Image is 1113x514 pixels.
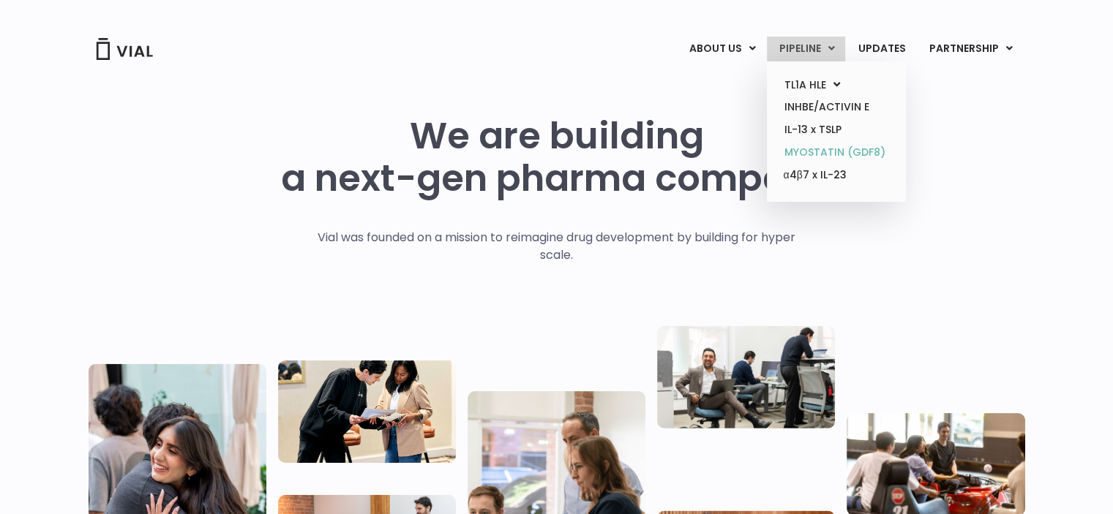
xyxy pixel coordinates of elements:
[772,96,900,118] a: INHBE/ACTIVIN E
[95,38,154,60] img: Vial Logo
[302,229,811,264] p: Vial was founded on a mission to reimagine drug development by building for hyper scale.
[657,325,835,428] img: Three people working in an office
[767,37,845,61] a: PIPELINEMenu Toggle
[772,118,900,141] a: IL-13 x TSLP
[772,164,900,187] a: α4β7 x IL-23
[846,37,916,61] a: UPDATES
[772,74,900,97] a: TL1A HLEMenu Toggle
[281,115,833,200] h1: We are building a next-gen pharma company
[917,37,1024,61] a: PARTNERSHIPMenu Toggle
[278,360,456,462] img: Two people looking at a paper talking.
[772,141,900,164] a: MYOSTATIN (GDF8)
[677,37,766,61] a: ABOUT USMenu Toggle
